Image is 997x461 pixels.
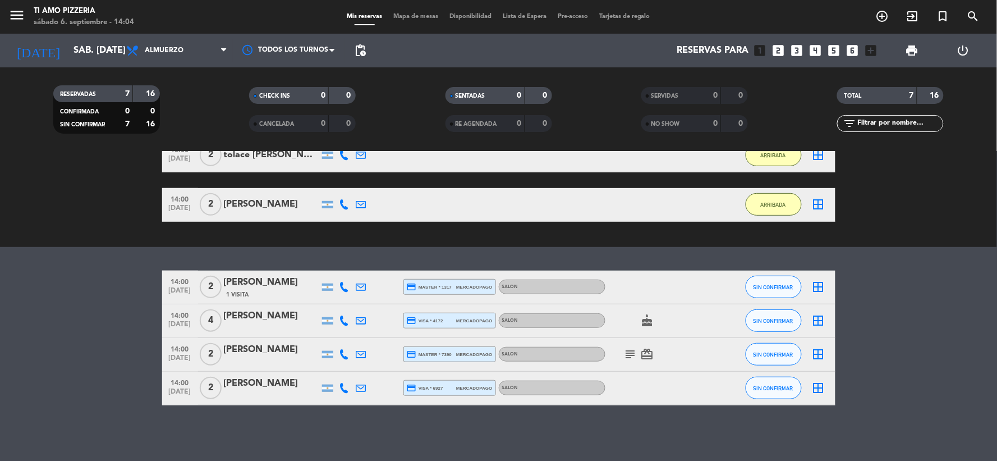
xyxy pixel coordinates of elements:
button: ARRIBADA [746,144,802,166]
i: credit_card [407,282,417,292]
i: exit_to_app [906,10,920,23]
span: mercadopago [456,317,492,325]
strong: 0 [543,92,549,99]
i: looks_5 [827,43,842,58]
div: [PERSON_NAME] [224,343,319,357]
span: SIN CONFIRMAR [60,122,105,127]
strong: 16 [930,92,941,99]
div: [PERSON_NAME] [224,309,319,323]
button: menu [8,7,25,28]
span: visa * 4172 [407,316,443,326]
i: credit_card [407,349,417,359]
strong: 7 [909,92,914,99]
span: [DATE] [166,287,194,300]
span: [DATE] [166,155,194,168]
div: TI AMO PIZZERIA [34,6,134,17]
span: SIN CONFIRMAR [754,352,793,358]
span: 14:00 [166,376,194,389]
span: 2 [200,144,222,166]
i: add_circle_outline [876,10,889,23]
strong: 0 [150,107,157,115]
span: SALON [502,285,518,289]
strong: 16 [146,120,157,128]
strong: 0 [347,120,353,127]
i: search [967,10,980,23]
i: cake [641,314,654,327]
input: Filtrar por nombre... [856,117,943,130]
div: LOG OUT [938,34,989,67]
span: 2 [200,193,222,216]
button: SIN CONFIRMAR [746,377,802,399]
span: SERVIDAS [651,93,679,99]
button: SIN CONFIRMAR [746,276,802,298]
span: NO SHOW [651,121,680,127]
span: SENTADAS [456,93,485,99]
span: 2 [200,343,222,366]
span: SIN CONFIRMAR [754,284,793,290]
div: [PERSON_NAME] [224,376,319,391]
strong: 16 [146,90,157,98]
span: Pre-acceso [552,13,594,20]
i: looks_6 [846,43,860,58]
span: pending_actions [353,44,367,57]
i: filter_list [843,117,856,130]
span: CONFIRMADA [60,109,99,115]
span: 14:00 [166,192,194,205]
strong: 0 [321,92,325,99]
i: border_all [812,198,825,211]
i: looks_3 [790,43,805,58]
i: power_settings_new [956,44,970,57]
button: ARRIBADA [746,193,802,216]
span: Tarjetas de regalo [594,13,656,20]
strong: 0 [517,92,522,99]
span: mercadopago [456,351,492,358]
span: 4 [200,309,222,332]
span: TOTAL [844,93,861,99]
i: border_all [812,314,825,327]
span: [DATE] [166,388,194,401]
i: border_all [812,348,825,361]
span: 2 [200,377,222,399]
span: Mapa de mesas [388,13,444,20]
span: Reservas para [677,45,749,56]
span: RE AGENDADA [456,121,497,127]
div: tolace [PERSON_NAME] [224,148,319,162]
span: visa * 6927 [407,383,443,393]
span: SIN CONFIRMAR [754,318,793,324]
button: SIN CONFIRMAR [746,309,802,332]
strong: 0 [347,92,353,99]
i: arrow_drop_down [104,44,118,57]
i: turned_in_not [936,10,950,23]
strong: 0 [125,107,130,115]
strong: 0 [713,92,718,99]
strong: 0 [517,120,522,127]
strong: 0 [321,120,325,127]
i: credit_card [407,316,417,326]
span: 1 Visita [227,290,249,299]
div: [PERSON_NAME] [224,275,319,290]
span: CHECK INS [259,93,290,99]
i: border_all [812,381,825,395]
span: mercadopago [456,284,492,291]
span: SIN CONFIRMAR [754,385,793,391]
span: Disponibilidad [444,13,497,20]
span: RESERVADAS [60,92,96,97]
i: border_all [812,148,825,162]
i: add_box [864,43,879,58]
i: menu [8,7,25,24]
strong: 7 [125,120,130,128]
span: 2 [200,276,222,298]
span: 14:00 [166,308,194,321]
span: SALON [502,318,518,323]
span: mercadopago [456,385,492,392]
span: Almuerzo [145,47,183,54]
strong: 0 [713,120,718,127]
span: [DATE] [166,204,194,217]
span: Lista de Espera [497,13,552,20]
i: credit_card [407,383,417,393]
i: looks_one [753,43,768,58]
span: SALON [502,352,518,357]
button: SIN CONFIRMAR [746,343,802,366]
div: sábado 6. septiembre - 14:04 [34,17,134,28]
span: CANCELADA [259,121,294,127]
